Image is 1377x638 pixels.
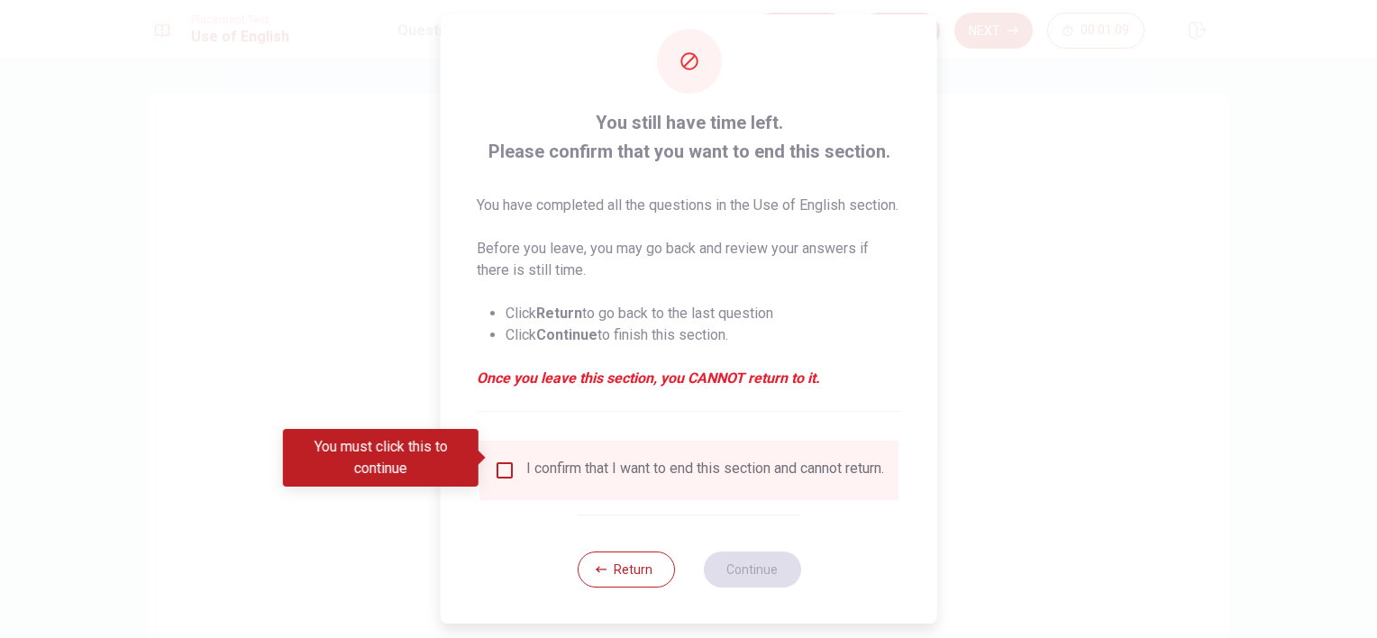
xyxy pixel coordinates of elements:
span: You still have time left. Please confirm that you want to end this section. [477,108,901,166]
em: Once you leave this section, you CANNOT return to it. [477,368,901,389]
span: You must click this to continue [494,460,515,481]
div: I confirm that I want to end this section and cannot return. [526,460,884,481]
li: Click to finish this section. [506,324,901,346]
p: Before you leave, you may go back and review your answers if there is still time. [477,238,901,281]
strong: Return [536,305,582,322]
button: Return [577,551,674,588]
li: Click to go back to the last question [506,303,901,324]
p: You have completed all the questions in the Use of English section. [477,195,901,216]
button: Continue [703,551,800,588]
div: You must click this to continue [283,429,479,487]
strong: Continue [536,326,597,343]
